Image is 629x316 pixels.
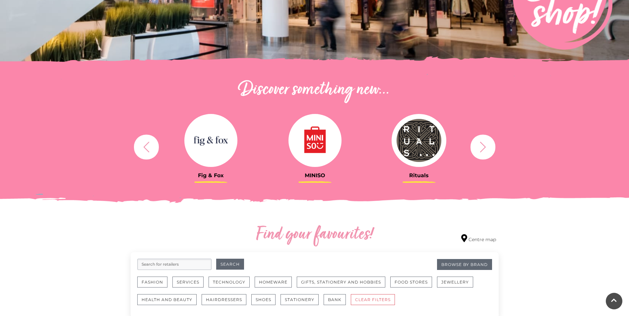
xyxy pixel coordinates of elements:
a: Hairdressers [202,294,251,312]
input: Search for retailers [137,259,212,270]
a: Browse By Brand [437,259,492,270]
a: Fig & Fox [164,114,258,179]
h2: Discover something new... [131,79,499,101]
a: Services [172,277,209,294]
button: Services [172,277,204,288]
button: Homeware [255,277,292,288]
button: CLEAR FILTERS [351,294,395,305]
h3: Fig & Fox [164,172,258,179]
a: Gifts, Stationery and Hobbies [297,277,390,294]
button: Health and Beauty [137,294,197,305]
button: Food Stores [390,277,432,288]
a: CLEAR FILTERS [351,294,400,312]
a: Health and Beauty [137,294,202,312]
h3: Rituals [372,172,466,179]
a: Shoes [251,294,281,312]
a: MINISO [268,114,362,179]
button: Hairdressers [202,294,246,305]
button: Technology [209,277,250,288]
a: Food Stores [390,277,437,294]
button: Gifts, Stationery and Hobbies [297,277,385,288]
a: Bank [324,294,351,312]
button: Bank [324,294,346,305]
button: Fashion [137,277,167,288]
h2: Find your favourites! [194,224,436,245]
a: Technology [209,277,255,294]
a: Jewellery [437,277,478,294]
button: Jewellery [437,277,473,288]
button: Stationery [281,294,319,305]
a: Homeware [255,277,297,294]
h3: MINISO [268,172,362,179]
a: Centre map [461,234,496,243]
a: Rituals [372,114,466,179]
a: Fashion [137,277,172,294]
button: Search [216,259,244,270]
a: Stationery [281,294,324,312]
button: Shoes [251,294,276,305]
